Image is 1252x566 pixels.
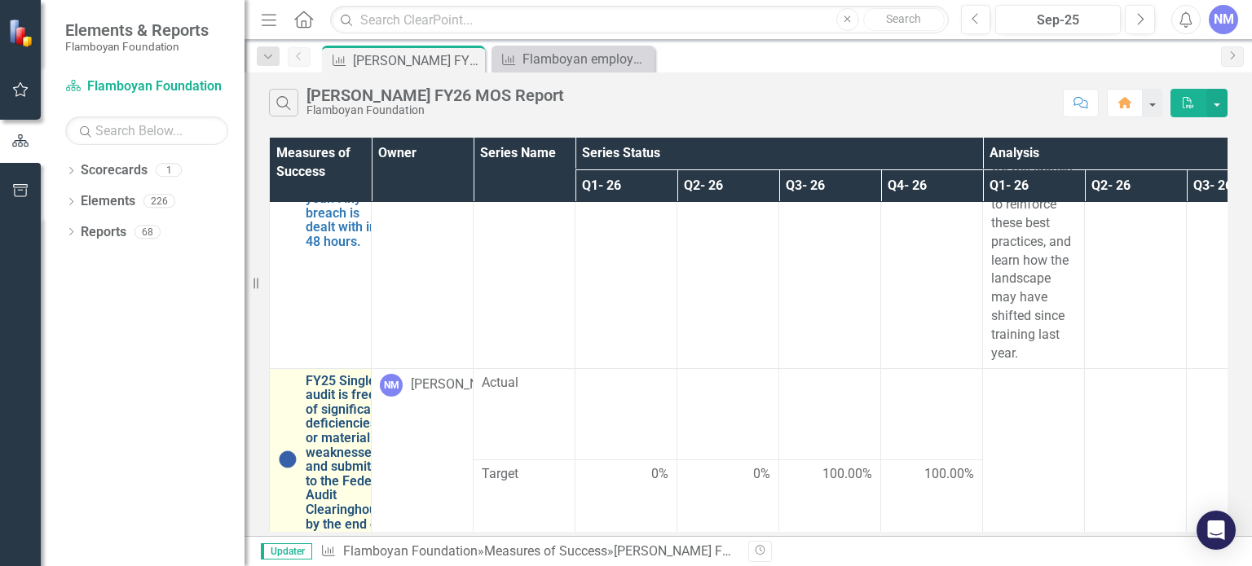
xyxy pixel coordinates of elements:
[886,12,921,25] span: Search
[156,164,182,178] div: 1
[677,177,779,368] td: Double-Click to Edit
[65,20,209,40] span: Elements & Reports
[881,459,983,551] td: Double-Click to Edit
[261,543,312,559] span: Updater
[380,374,403,397] div: NM
[881,177,983,368] td: Double-Click to Edit
[924,465,974,484] span: 100.00%
[306,104,564,116] div: Flamboyan Foundation
[575,177,677,368] td: Double-Click to Edit
[995,5,1121,34] button: Sep-25
[270,368,372,551] td: Double-Click to Edit Right Click for Context Menu
[134,225,161,239] div: 68
[1085,368,1187,551] td: Double-Click to Edit
[779,368,881,459] td: Double-Click to Edit
[7,17,38,48] img: ClearPoint Strategy
[65,77,228,96] a: Flamboyan Foundation
[822,465,872,484] span: 100.00%
[614,543,818,559] div: [PERSON_NAME] FY26 MOS Report
[81,223,126,242] a: Reports
[411,375,509,394] div: [PERSON_NAME]
[575,459,677,551] td: Double-Click to Edit
[482,465,566,484] span: Target
[278,450,298,469] img: No Information
[81,161,148,180] a: Scorecards
[651,465,668,484] span: 0%
[779,177,881,368] td: Double-Click to Edit
[306,374,390,546] a: FY25 Single audit is free of significant deficiencies or material weaknesses and submitted to the...
[779,459,881,551] td: Double-Click to Edit
[522,49,650,69] div: Flamboyan employees protect the organization evidenced by fewer than 3 known breaches (financial,...
[1209,5,1238,34] button: NM
[496,49,650,69] a: Flamboyan employees protect the organization evidenced by fewer than 3 known breaches (financial,...
[482,374,566,393] span: Actual
[1001,11,1115,30] div: Sep-25
[306,86,564,104] div: [PERSON_NAME] FY26 MOS Report
[753,465,770,484] span: 0%
[320,542,736,561] div: » »
[343,543,478,559] a: Flamboyan Foundation
[575,368,677,459] td: Double-Click to Edit
[677,459,779,551] td: Double-Click to Edit
[863,8,945,31] button: Search
[65,116,228,145] input: Search Below...
[65,40,209,53] small: Flamboyan Foundation
[330,6,948,34] input: Search ClearPoint...
[1197,511,1236,550] div: Open Intercom Messenger
[353,50,481,71] div: [PERSON_NAME] FY26 MOS Report
[983,368,1085,551] td: Double-Click to Edit
[484,543,607,559] a: Measures of Success
[677,368,779,459] td: Double-Click to Edit
[81,192,135,211] a: Elements
[881,368,983,459] td: Double-Click to Edit
[143,195,175,208] div: 226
